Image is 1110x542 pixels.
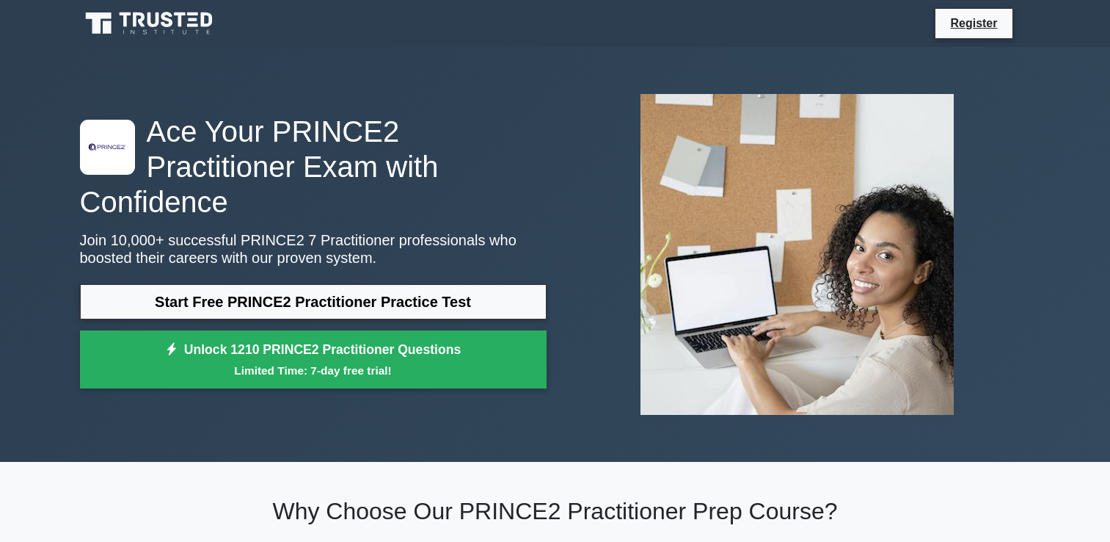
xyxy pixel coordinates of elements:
a: Register [941,14,1006,32]
h1: Ace Your PRINCE2 Practitioner Exam with Confidence [80,114,547,220]
p: Join 10,000+ successful PRINCE2 7 Practitioner professionals who boosted their careers with our p... [80,231,547,267]
a: Start Free PRINCE2 Practitioner Practice Test [80,284,547,319]
a: Unlock 1210 PRINCE2 Practitioner QuestionsLimited Time: 7-day free trial! [80,330,547,389]
small: Limited Time: 7-day free trial! [98,362,528,379]
h2: Why Choose Our PRINCE2 Practitioner Prep Course? [80,497,1031,525]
